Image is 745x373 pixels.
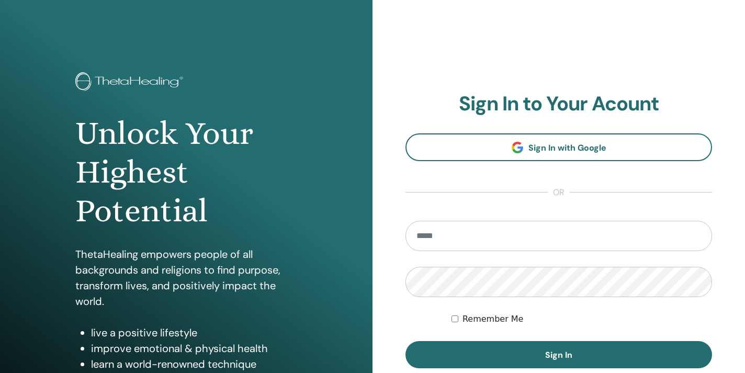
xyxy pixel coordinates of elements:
[451,313,712,325] div: Keep me authenticated indefinitely or until I manually logout
[405,92,712,116] h2: Sign In to Your Acount
[91,325,298,341] li: live a positive lifestyle
[548,186,570,199] span: or
[91,356,298,372] li: learn a world-renowned technique
[405,341,712,368] button: Sign In
[405,133,712,161] a: Sign In with Google
[528,142,606,153] span: Sign In with Google
[545,349,572,360] span: Sign In
[462,313,524,325] label: Remember Me
[75,114,298,231] h1: Unlock Your Highest Potential
[75,246,298,309] p: ThetaHealing empowers people of all backgrounds and religions to find purpose, transform lives, a...
[91,341,298,356] li: improve emotional & physical health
